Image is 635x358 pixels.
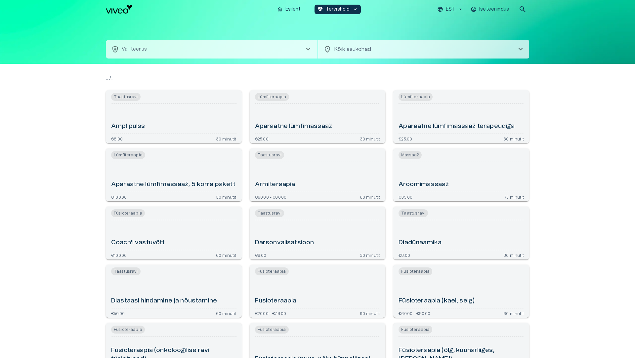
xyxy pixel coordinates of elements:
[399,311,430,315] p: €60.00 - €80.00
[399,151,422,159] span: Massaaž
[503,137,524,140] p: 30 minutit
[250,148,386,201] a: Open service booking details
[255,195,287,199] p: €60.00 - €80.00
[111,151,145,159] span: Lümfiteraapia
[106,74,529,82] p: .. / ..
[504,195,524,199] p: 75 minutit
[106,148,242,201] a: Open service booking details
[360,137,380,140] p: 30 minutit
[111,137,123,140] p: €8.00
[111,238,165,247] h6: Coach'i vastuvõtt
[255,137,269,140] p: €25.00
[399,238,442,247] h6: Diadünaamika
[317,6,323,12] span: ecg_heart
[111,195,127,199] p: €100.00
[106,40,317,59] button: health_and_safetyVali teenuschevron_right
[255,209,284,217] span: Taastusravi
[255,238,314,247] h6: Darsonvalisatsioon
[326,6,350,13] p: Tervishoid
[250,90,386,143] a: Open service booking details
[122,46,147,53] p: Vali teenus
[436,5,464,14] button: EST
[399,122,515,131] h6: Aparaatne lümfimassaaž terapeudiga
[503,253,524,257] p: 30 minutit
[255,253,267,257] p: €8.00
[216,253,236,257] p: 60 minutit
[255,297,297,305] h6: Füsioteraapia
[255,93,289,101] span: Lümfiteraapia
[255,311,286,315] p: €20.00 - €78.00
[106,90,242,143] a: Open service booking details
[106,5,132,14] img: Viveo logo
[399,326,432,334] span: Füsioteraapia
[216,195,236,199] p: 30 minutit
[479,6,509,13] p: Iseteenindus
[250,207,386,259] a: Open service booking details
[111,297,217,305] h6: Diastaasi hindamine ja nõustamine
[111,209,145,217] span: Füsioteraapia
[106,5,272,14] a: Navigate to homepage
[255,151,284,159] span: Taastusravi
[106,207,242,259] a: Open service booking details
[399,137,412,140] p: €25.00
[517,45,525,53] span: chevron_right
[360,253,380,257] p: 30 minutit
[285,6,301,13] p: Esileht
[255,122,332,131] h6: Aparaatne lümfimassaaž
[399,267,432,275] span: Füsioteraapia
[399,93,433,101] span: Lümfiteraapia
[111,122,145,131] h6: Amplipulss
[255,326,289,334] span: Füsioteraapia
[277,6,283,12] span: home
[519,5,527,13] span: search
[111,311,125,315] p: €50.00
[470,5,511,14] button: Iseteenindus
[106,265,242,318] a: Open service booking details
[360,311,380,315] p: 90 minutit
[399,209,428,217] span: Taastusravi
[216,311,236,315] p: 60 minutit
[446,6,455,13] p: EST
[111,93,141,101] span: Taastusravi
[399,253,410,257] p: €8.00
[503,311,524,315] p: 60 minutit
[399,180,449,189] h6: Aroomimassaaž
[399,195,412,199] p: €35.00
[111,267,141,275] span: Taastusravi
[334,45,506,53] p: Kõik asukohad
[352,6,358,12] span: keyboard_arrow_down
[393,90,529,143] a: Open service booking details
[393,207,529,259] a: Open service booking details
[111,326,145,334] span: Füsioteraapia
[393,148,529,201] a: Open service booking details
[516,3,529,16] button: open search modal
[360,195,380,199] p: 60 minutit
[304,45,312,53] span: chevron_right
[255,267,289,275] span: Füsioteraapia
[315,5,361,14] button: ecg_heartTervishoidkeyboard_arrow_down
[111,45,119,53] span: health_and_safety
[255,180,295,189] h6: Armiteraapia
[274,5,304,14] button: homeEsileht
[399,297,475,305] h6: Füsioteraapia (kael, selg)
[393,265,529,318] a: Open service booking details
[111,180,235,189] h6: Aparaatne lümfimassaaž, 5 korra pakett
[323,45,331,53] span: location_on
[111,253,127,257] p: €100.00
[216,137,236,140] p: 30 minutit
